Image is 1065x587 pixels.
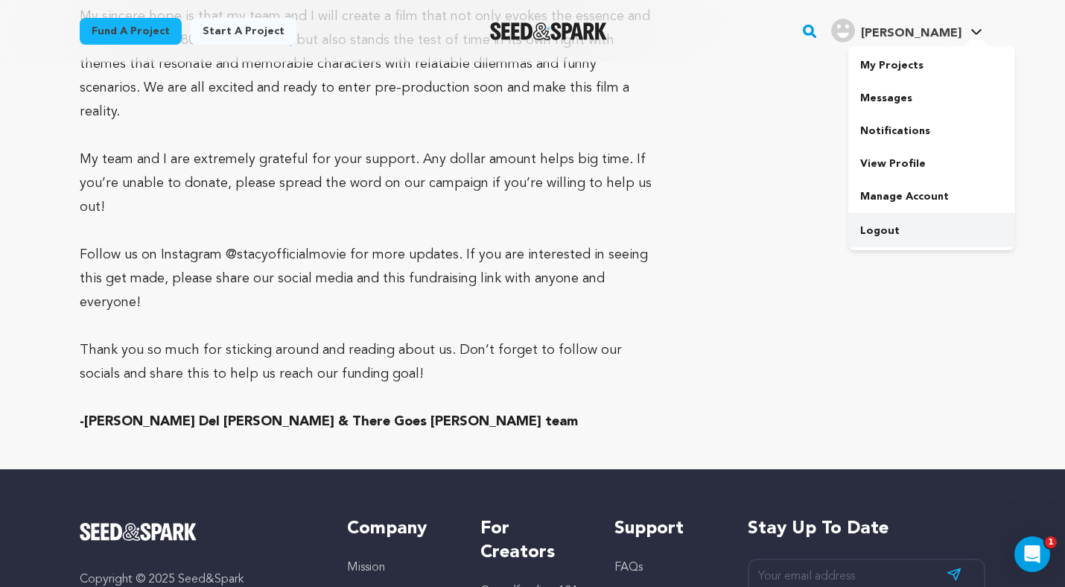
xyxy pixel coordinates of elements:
[861,28,961,39] span: [PERSON_NAME]
[80,18,182,45] a: Fund a project
[80,415,578,428] strong: -[PERSON_NAME] Del [PERSON_NAME] & There Goes [PERSON_NAME] team
[848,215,1015,247] a: Logout
[80,523,197,541] img: Seed&Spark Logo
[1014,536,1050,572] iframe: Intercom live chat
[80,338,660,386] p: Thank you so much for sticking around and reading about us. Don’t forget to follow our socials an...
[828,16,985,47] span: Gabriel D.'s Profile
[1045,536,1057,548] span: 1
[831,19,855,42] img: user.png
[848,49,1015,82] a: My Projects
[828,16,985,42] a: Gabriel D.'s Profile
[848,82,1015,115] a: Messages
[490,22,607,40] a: Seed&Spark Homepage
[80,243,660,314] p: Follow us on Instagram @stacyofficialmovie for more updates. If you are interested in seeing this...
[347,562,385,574] a: Mission
[614,562,643,574] a: FAQs
[748,517,985,541] h5: Stay up to date
[80,4,660,124] p: My sincere hope is that my team and I will create a film that not only evokes the essence and fee...
[490,22,607,40] img: Seed&Spark Logo Dark Mode
[831,19,961,42] div: Gabriel D.'s Profile
[614,517,718,541] h5: Support
[848,115,1015,147] a: Notifications
[848,147,1015,180] a: View Profile
[480,517,584,565] h5: For Creators
[347,517,451,541] h5: Company
[80,147,660,219] p: My team and I are extremely grateful for your support. Any dollar amount helps big time. If you’r...
[191,18,296,45] a: Start a project
[848,180,1015,213] a: Manage Account
[80,523,317,541] a: Seed&Spark Homepage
